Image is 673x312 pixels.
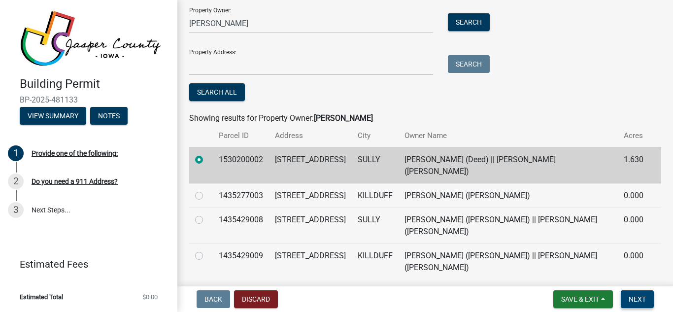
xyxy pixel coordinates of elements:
td: SULLY [352,147,399,183]
td: [PERSON_NAME] ([PERSON_NAME]) || [PERSON_NAME] ([PERSON_NAME]) [399,208,618,243]
button: Search [448,55,490,73]
td: SULLY [352,208,399,243]
td: 1435277003 [213,183,269,208]
td: [STREET_ADDRESS] [269,147,352,183]
wm-modal-confirm: Notes [90,112,128,120]
div: 1 [8,145,24,161]
td: [PERSON_NAME] ([PERSON_NAME]) [399,183,618,208]
div: Provide one of the following: [32,150,118,157]
div: Do you need a 911 Address? [32,178,118,185]
img: Jasper County, Iowa [20,10,162,67]
th: Address [269,124,352,147]
button: Discard [234,290,278,308]
a: Estimated Fees [8,254,162,274]
td: KILLDUFF [352,243,399,279]
td: [STREET_ADDRESS] [269,183,352,208]
span: $0.00 [142,294,158,300]
th: Parcel ID [213,124,269,147]
td: 0.000 [618,183,649,208]
td: KILLDUFF [352,183,399,208]
td: [PERSON_NAME] ([PERSON_NAME]) || [PERSON_NAME] ([PERSON_NAME]) [399,243,618,279]
button: View Summary [20,107,86,125]
button: Back [197,290,230,308]
button: Notes [90,107,128,125]
td: 0.000 [618,243,649,279]
span: BP-2025-481133 [20,95,158,104]
button: Save & Exit [553,290,613,308]
th: Acres [618,124,649,147]
td: 1530200002 [213,147,269,183]
td: 0.000 [618,208,649,243]
td: [STREET_ADDRESS] [269,208,352,243]
button: Search [448,13,490,31]
button: Next [621,290,654,308]
th: City [352,124,399,147]
td: 1435429009 [213,243,269,279]
div: Showing results for Property Owner: [189,112,661,124]
td: [STREET_ADDRESS] [269,243,352,279]
div: 2 [8,173,24,189]
span: Save & Exit [561,295,599,303]
div: 3 [8,202,24,218]
th: Owner Name [399,124,618,147]
span: Estimated Total [20,294,63,300]
td: [PERSON_NAME] (Deed) || [PERSON_NAME] ([PERSON_NAME]) [399,147,618,183]
strong: [PERSON_NAME] [314,113,373,123]
td: 1.630 [618,147,649,183]
td: 1435429008 [213,208,269,243]
h4: Building Permit [20,77,169,91]
span: Next [629,295,646,303]
wm-modal-confirm: Summary [20,112,86,120]
button: Search All [189,83,245,101]
span: Back [204,295,222,303]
